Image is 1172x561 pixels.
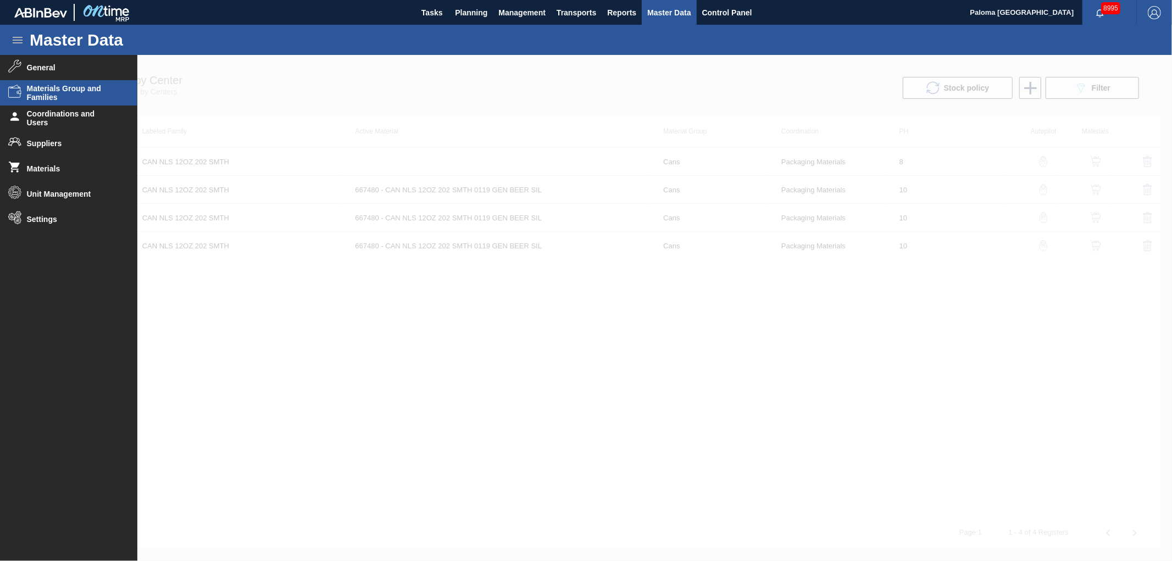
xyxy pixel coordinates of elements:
span: Planning [455,6,487,19]
span: Reports [607,6,636,19]
span: Control Panel [702,6,752,19]
span: Tasks [420,6,444,19]
img: TNhmsLtSVTkK8tSr43FrP2fwEKptu5GPRR3wAAAABJRU5ErkJggg== [14,8,67,18]
span: Settings [27,215,118,224]
span: Materials Group and Families [27,84,118,102]
span: 8995 [1101,2,1120,14]
span: Suppliers [27,139,118,148]
span: Management [498,6,546,19]
span: Master Data [647,6,691,19]
span: General [27,63,118,72]
span: Unit Management [27,190,118,198]
img: Logout [1148,6,1161,19]
span: Transports [557,6,596,19]
span: Materials [27,164,118,173]
span: Coordinations and Users [27,109,118,127]
button: Notifications [1082,5,1118,20]
h1: Master Data [30,34,225,46]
